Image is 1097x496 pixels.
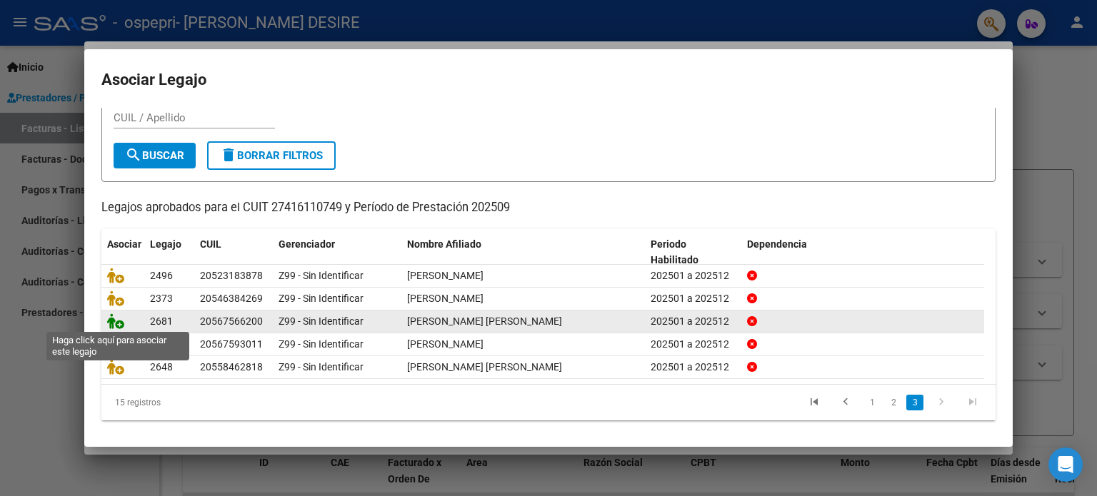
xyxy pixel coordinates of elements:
[279,270,364,281] span: Z99 - Sin Identificar
[801,395,828,410] a: go to first page
[861,390,883,415] li: page 1
[407,270,484,281] span: VIDAL LUCENA BAUTISTA GABRIEL
[741,229,985,276] datatable-header-cell: Dependencia
[200,313,263,330] div: 20567566200
[645,229,741,276] datatable-header-cell: Periodo Habilitado
[651,359,736,375] div: 202501 a 202512
[101,385,278,420] div: 15 registros
[279,315,364,327] span: Z99 - Sin Identificar
[200,336,263,353] div: 20567593011
[279,361,364,373] span: Z99 - Sin Identificar
[200,359,263,375] div: 20558462818
[220,146,237,163] mat-icon: delete
[194,229,273,276] datatable-header-cell: CUIL
[959,395,986,410] a: go to last page
[200,290,263,307] div: 20546384269
[150,293,173,304] span: 2373
[144,229,194,276] datatable-header-cell: Legajo
[101,66,996,93] h2: Asociar Legajo
[407,338,484,350] span: TORRES BUCAREY GENARO UNELEN
[150,315,173,327] span: 2681
[651,268,736,284] div: 202501 a 202512
[407,361,562,373] span: VIDAL BEQUIS GENARO BENICIO
[107,238,141,250] span: Asociar
[150,361,173,373] span: 2648
[220,149,323,162] span: Borrar Filtros
[279,293,364,304] span: Z99 - Sin Identificar
[904,390,926,415] li: page 3
[125,149,184,162] span: Buscar
[207,141,336,170] button: Borrar Filtros
[401,229,645,276] datatable-header-cell: Nombre Afiliado
[1048,447,1083,482] div: Open Intercom Messenger
[150,270,173,281] span: 2496
[651,313,736,330] div: 202501 a 202512
[407,293,484,304] span: LLANA SANTINO
[273,229,401,276] datatable-header-cell: Gerenciador
[200,268,263,284] div: 20523183878
[407,315,562,327] span: MUÑOZ ABARZUA BRUNO ARTURO
[832,395,859,410] a: go to previous page
[651,336,736,353] div: 202501 a 202512
[885,395,902,410] a: 2
[651,238,698,266] span: Periodo Habilitado
[279,338,364,350] span: Z99 - Sin Identificar
[407,238,481,250] span: Nombre Afiliado
[883,390,904,415] li: page 2
[150,238,181,250] span: Legajo
[101,229,144,276] datatable-header-cell: Asociar
[747,238,807,250] span: Dependencia
[114,143,196,168] button: Buscar
[279,238,335,250] span: Gerenciador
[651,290,736,307] div: 202501 a 202512
[906,395,923,410] a: 3
[150,338,173,350] span: 2372
[928,395,955,410] a: go to next page
[125,146,142,163] mat-icon: search
[101,199,996,217] p: Legajos aprobados para el CUIT 27416110749 y Período de Prestación 202509
[863,395,881,410] a: 1
[200,238,221,250] span: CUIL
